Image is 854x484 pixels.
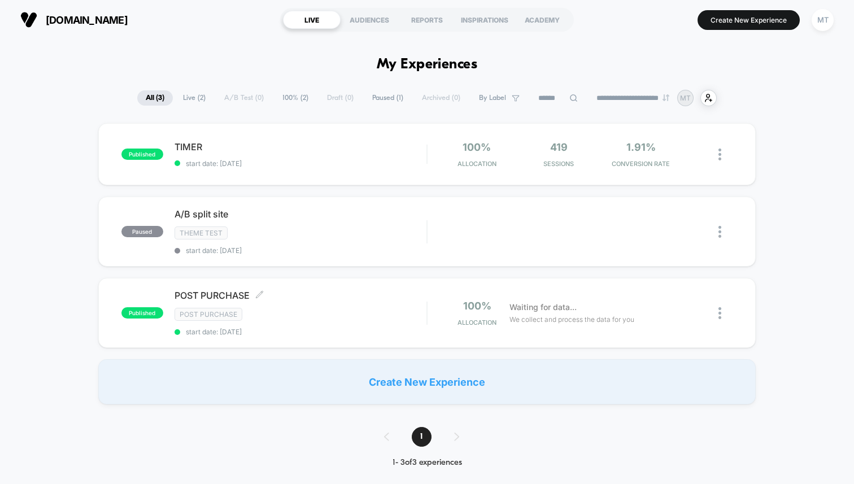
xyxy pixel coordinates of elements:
span: 1.91% [626,141,656,153]
span: Paused ( 1 ) [364,90,412,106]
span: POST PURCHASE [175,290,426,301]
span: 100% [463,141,491,153]
span: [DOMAIN_NAME] [46,14,128,26]
div: 1 - 3 of 3 experiences [373,458,482,468]
img: close [718,307,721,319]
img: close [718,149,721,160]
div: LIVE [283,11,341,29]
p: MT [680,94,691,102]
span: Theme Test [175,226,228,239]
button: Create New Experience [698,10,800,30]
div: Create New Experience [98,359,756,404]
span: Waiting for data... [509,301,577,313]
button: [DOMAIN_NAME] [17,11,131,29]
span: TIMER [175,141,426,152]
div: AUDIENCES [341,11,398,29]
span: Allocation [457,160,496,168]
span: start date: [DATE] [175,159,426,168]
span: start date: [DATE] [175,328,426,336]
span: published [121,149,163,160]
h1: My Experiences [377,56,478,73]
span: Post Purchase [175,308,242,321]
span: All ( 3 ) [137,90,173,106]
img: end [663,94,669,101]
span: Sessions [521,160,597,168]
div: INSPIRATIONS [456,11,513,29]
button: MT [808,8,837,32]
span: published [121,307,163,319]
span: By Label [479,94,506,102]
img: Visually logo [20,11,37,28]
span: paused [121,226,163,237]
div: MT [812,9,834,31]
span: 419 [550,141,568,153]
span: 100% [463,300,491,312]
span: A/B split site [175,208,426,220]
span: We collect and process the data for you [509,314,634,325]
span: Live ( 2 ) [175,90,214,106]
img: close [718,226,721,238]
div: REPORTS [398,11,456,29]
span: CONVERSION RATE [603,160,679,168]
span: Allocation [457,319,496,326]
div: ACADEMY [513,11,571,29]
span: 100% ( 2 ) [274,90,317,106]
span: 1 [412,427,432,447]
span: start date: [DATE] [175,246,426,255]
